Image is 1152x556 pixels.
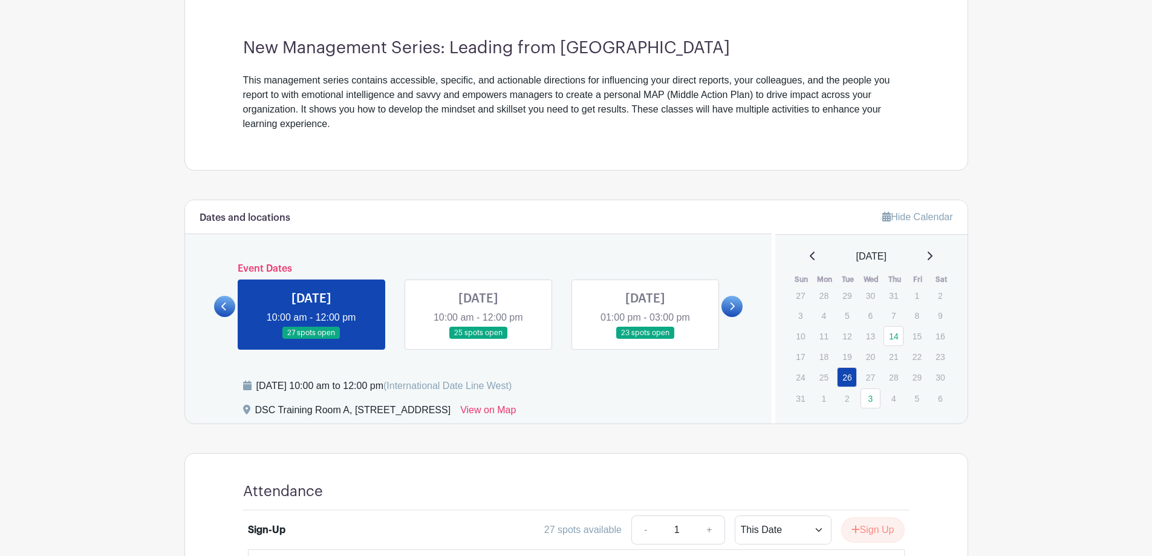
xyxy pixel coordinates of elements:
p: 1 [814,389,834,408]
p: 28 [814,286,834,305]
a: Hide Calendar [882,212,952,222]
p: 2 [837,389,857,408]
p: 11 [814,327,834,345]
p: 16 [930,327,950,345]
a: + [694,515,724,545]
p: 28 [884,368,903,387]
button: Sign Up [841,517,905,543]
div: Sign-Up [248,523,285,537]
span: (International Date Line West) [383,381,512,391]
a: 14 [884,326,903,346]
th: Thu [883,273,906,286]
p: 6 [930,389,950,408]
p: 4 [884,389,903,408]
a: - [631,515,659,545]
p: 21 [884,347,903,366]
p: 9 [930,306,950,325]
a: View on Map [460,403,516,422]
p: 22 [907,347,927,366]
p: 20 [861,347,880,366]
span: [DATE] [856,249,887,264]
h6: Dates and locations [200,212,290,224]
div: [DATE] 10:00 am to 12:00 pm [256,379,512,393]
th: Wed [860,273,884,286]
p: 6 [861,306,880,325]
p: 10 [790,327,810,345]
p: 8 [907,306,927,325]
p: 7 [884,306,903,325]
p: 27 [861,368,880,387]
p: 12 [837,327,857,345]
p: 5 [837,306,857,325]
p: 29 [907,368,927,387]
p: 17 [790,347,810,366]
a: 3 [861,388,880,408]
h6: Event Dates [235,263,722,275]
p: 5 [907,389,927,408]
p: 15 [907,327,927,345]
p: 30 [861,286,880,305]
p: 25 [814,368,834,387]
p: 4 [814,306,834,325]
p: 1 [907,286,927,305]
h4: Attendance [243,483,323,500]
p: 2 [930,286,950,305]
p: 31 [790,389,810,408]
p: 19 [837,347,857,366]
div: This management series contains accessible, specific, and actionable directions for influencing y... [243,73,910,131]
p: 24 [790,368,810,387]
th: Sat [929,273,953,286]
a: 26 [837,367,857,387]
p: 18 [814,347,834,366]
p: 30 [930,368,950,387]
p: 23 [930,347,950,366]
th: Sun [790,273,813,286]
th: Fri [906,273,930,286]
p: 27 [790,286,810,305]
div: DSC Training Room A, [STREET_ADDRESS] [255,403,451,422]
th: Tue [836,273,860,286]
p: 3 [790,306,810,325]
p: 31 [884,286,903,305]
p: 13 [861,327,880,345]
div: 27 spots available [544,523,622,537]
p: 29 [837,286,857,305]
th: Mon [813,273,837,286]
h3: New Management Series: Leading from [GEOGRAPHIC_DATA] [243,38,910,59]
